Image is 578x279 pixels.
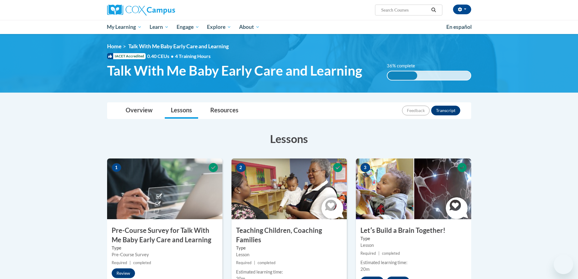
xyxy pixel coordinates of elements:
span: Talk With Me Baby Early Care and Learning [107,63,362,79]
button: Search [429,6,438,14]
span: 1 [112,163,121,172]
div: Main menu [98,20,480,34]
img: Course Image [232,158,347,219]
div: Estimated learning time: [236,269,342,275]
h3: Pre-Course Survey for Talk With Me Baby Early Care and Learning [107,226,222,245]
span: Required [112,260,127,265]
span: 2 [236,163,246,172]
span: Learn [150,23,169,31]
img: Course Image [356,158,471,219]
a: En español [442,21,476,33]
span: 3 [360,163,370,172]
button: Account Settings [453,5,471,14]
a: Overview [120,103,159,119]
span: completed [258,260,275,265]
div: 36% complete [387,71,417,80]
a: Explore [203,20,235,34]
label: Type [112,245,218,251]
span: completed [133,260,151,265]
span: • [171,53,174,59]
label: Type [360,235,467,242]
span: Required [360,251,376,256]
span: 0.40 CEUs [147,53,175,60]
span: My Learning [107,23,142,31]
div: Pre-Course Survey [112,251,218,258]
span: Explore [207,23,231,31]
span: | [254,260,255,265]
span: IACET Accredited [107,53,146,59]
h3: Lessons [107,131,471,146]
span: | [130,260,131,265]
a: My Learning [103,20,146,34]
span: | [378,251,380,256]
h3: Teaching Children, Coaching Families [232,226,347,245]
label: 36% complete [387,63,422,69]
span: Required [236,260,252,265]
a: Home [107,43,121,49]
h3: Letʹs Build a Brain Together! [356,226,471,235]
div: Estimated learning time: [360,259,467,266]
a: Learn [146,20,173,34]
img: Cox Campus [107,5,175,15]
a: Lessons [165,103,198,119]
a: Engage [173,20,203,34]
button: Review [112,268,135,278]
input: Search Courses [380,6,429,14]
span: completed [382,251,400,256]
iframe: Button to launch messaging window [554,255,573,274]
button: Feedback [402,106,430,115]
label: Type [236,245,342,251]
a: Cox Campus [107,5,222,15]
span: En español [446,24,472,30]
span: 4 Training Hours [175,53,211,59]
span: Engage [177,23,199,31]
span: About [239,23,260,31]
span: 20m [360,267,370,272]
button: Transcript [431,106,460,115]
span: Talk With Me Baby Early Care and Learning [128,43,229,49]
a: Resources [204,103,245,119]
img: Course Image [107,158,222,219]
div: Lesson [236,251,342,258]
div: Lesson [360,242,467,249]
a: About [235,20,264,34]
